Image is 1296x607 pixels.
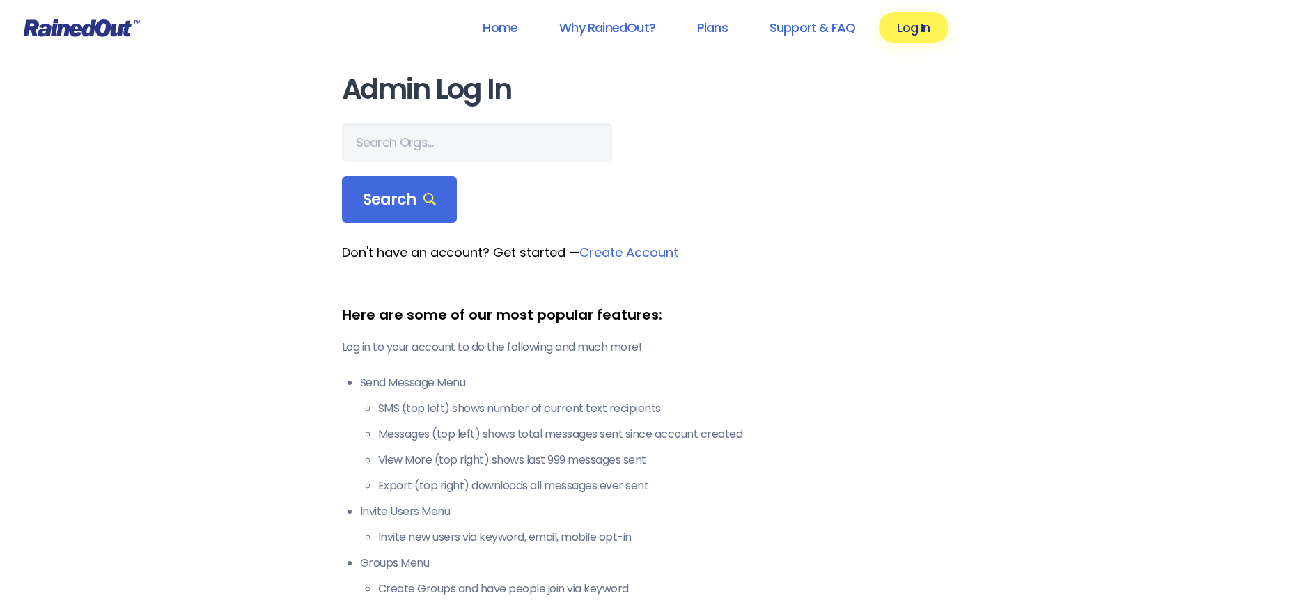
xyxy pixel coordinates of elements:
[378,581,955,597] li: Create Groups and have people join via keyword
[464,12,536,43] a: Home
[342,123,612,162] input: Search Orgs…
[378,426,955,443] li: Messages (top left) shows total messages sent since account created
[378,529,955,546] li: Invite new users via keyword, email, mobile opt-in
[751,12,873,43] a: Support & FAQ
[360,375,955,494] li: Send Message Menu
[360,555,955,597] li: Groups Menu
[342,176,458,223] div: Search
[378,400,955,417] li: SMS (top left) shows number of current text recipients
[378,452,955,468] li: View More (top right) shows last 999 messages sent
[342,304,955,325] div: Here are some of our most popular features:
[378,478,955,494] li: Export (top right) downloads all messages ever sent
[541,12,673,43] a: Why RainedOut?
[342,339,955,356] p: Log in to your account to do the following and much more!
[579,244,678,261] a: Create Account
[679,12,746,43] a: Plans
[879,12,948,43] a: Log In
[363,190,437,210] span: Search
[342,74,955,105] h1: Admin Log In
[360,503,955,546] li: Invite Users Menu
